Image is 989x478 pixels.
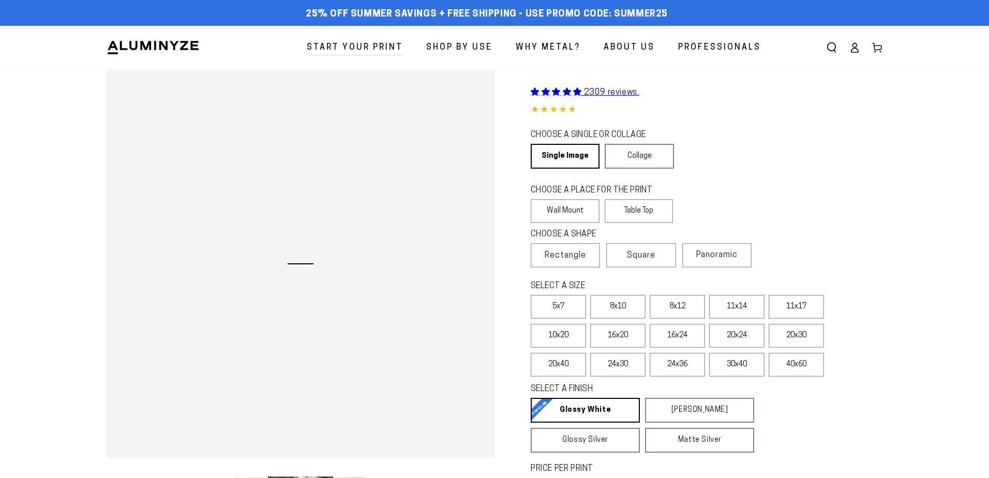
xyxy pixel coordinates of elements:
legend: CHOOSE A SINGLE OR COLLAGE [531,129,664,141]
a: Why Metal? [508,34,588,62]
a: 2309 reviews. [531,88,639,97]
label: 8x10 [590,295,646,319]
a: Matte Silver [645,428,754,453]
span: 25% off Summer Savings + Free Shipping - Use Promo Code: SUMMER25 [306,9,668,20]
legend: CHOOSE A PLACE FOR THE PRINT [531,185,664,197]
label: 24x30 [590,353,646,377]
label: 16x24 [650,324,705,348]
label: PRICE PER PRINT [531,463,882,475]
span: Professionals [678,40,761,55]
label: Wall Mount [531,199,600,223]
label: 11x14 [709,295,765,319]
summary: Search our site [820,36,843,59]
label: 20x40 [531,353,586,377]
legend: SELECT A FINISH [531,383,729,395]
label: 20x30 [769,324,824,348]
a: Collage [605,144,673,169]
span: About Us [604,40,655,55]
div: 4.85 out of 5.0 stars [531,103,882,118]
a: [PERSON_NAME] [645,398,754,423]
a: Glossy White [531,398,640,423]
label: 24x36 [650,353,705,377]
span: Start Your Print [307,40,403,55]
span: Square [627,249,655,262]
span: Panoramic [696,251,738,259]
label: 16x20 [590,324,646,348]
span: Shop By Use [426,40,492,55]
legend: CHOOSE A SHAPE [531,229,665,241]
span: 2309 reviews. [584,88,639,97]
label: 11x17 [769,295,824,319]
a: Single Image [531,144,600,169]
label: 40x60 [769,353,824,377]
label: 5x7 [531,295,586,319]
span: Why Metal? [516,40,580,55]
legend: SELECT A SIZE [531,280,738,292]
label: 8x12 [650,295,705,319]
a: About Us [596,34,663,62]
a: Glossy Silver [531,428,640,453]
img: Aluminyze [107,40,200,55]
label: 30x40 [709,353,765,377]
a: Professionals [670,34,769,62]
label: Table Top [605,199,673,223]
a: Start Your Print [299,34,411,62]
label: 10x20 [531,324,586,348]
a: Shop By Use [418,34,500,62]
span: Rectangle [545,249,586,262]
label: 20x24 [709,324,765,348]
